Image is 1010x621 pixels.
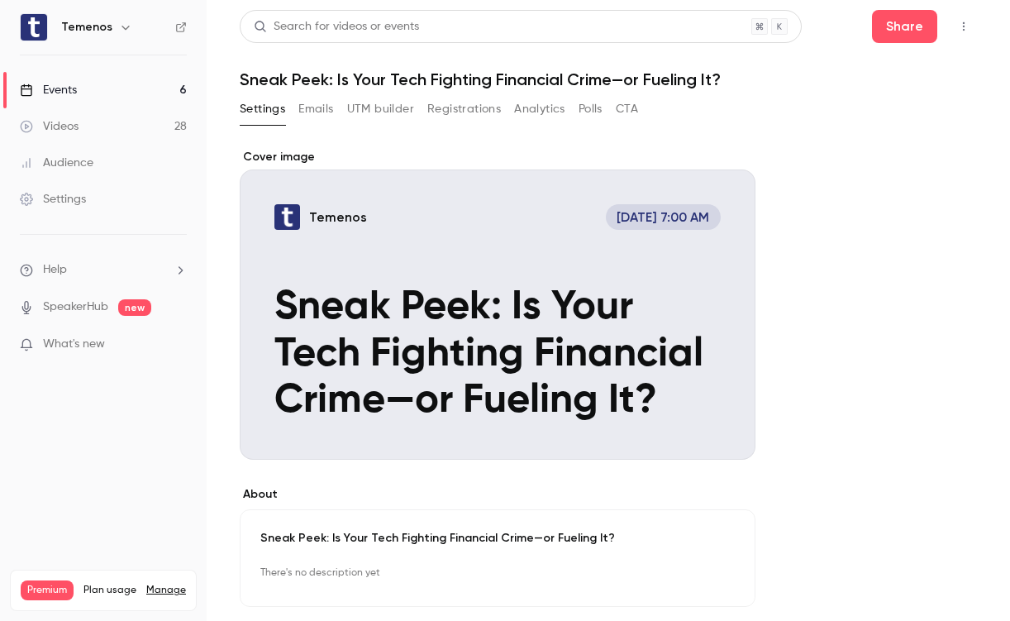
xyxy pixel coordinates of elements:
[240,96,285,122] button: Settings
[579,96,603,122] button: Polls
[43,336,105,353] span: What's new
[20,191,86,208] div: Settings
[514,96,565,122] button: Analytics
[21,580,74,600] span: Premium
[427,96,501,122] button: Registrations
[872,10,937,43] button: Share
[118,299,151,316] span: new
[616,96,638,122] button: CTA
[21,14,47,41] img: Temenos
[20,118,79,135] div: Videos
[20,261,187,279] li: help-dropdown-opener
[61,19,112,36] h6: Temenos
[20,155,93,171] div: Audience
[167,337,187,352] iframe: Noticeable Trigger
[240,149,755,460] section: Cover image
[83,584,136,597] span: Plan usage
[240,149,755,165] label: Cover image
[298,96,333,122] button: Emails
[43,261,67,279] span: Help
[260,530,735,547] p: Sneak Peek: Is Your Tech Fighting Financial Crime—or Fueling It?
[146,584,186,597] a: Manage
[347,96,414,122] button: UTM builder
[254,18,419,36] div: Search for videos or events
[43,299,108,316] a: SpeakerHub
[20,82,77,98] div: Events
[240,69,977,89] h1: Sneak Peek: Is Your Tech Fighting Financial Crime—or Fueling It?
[240,486,755,503] label: About
[260,560,735,586] p: There's no description yet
